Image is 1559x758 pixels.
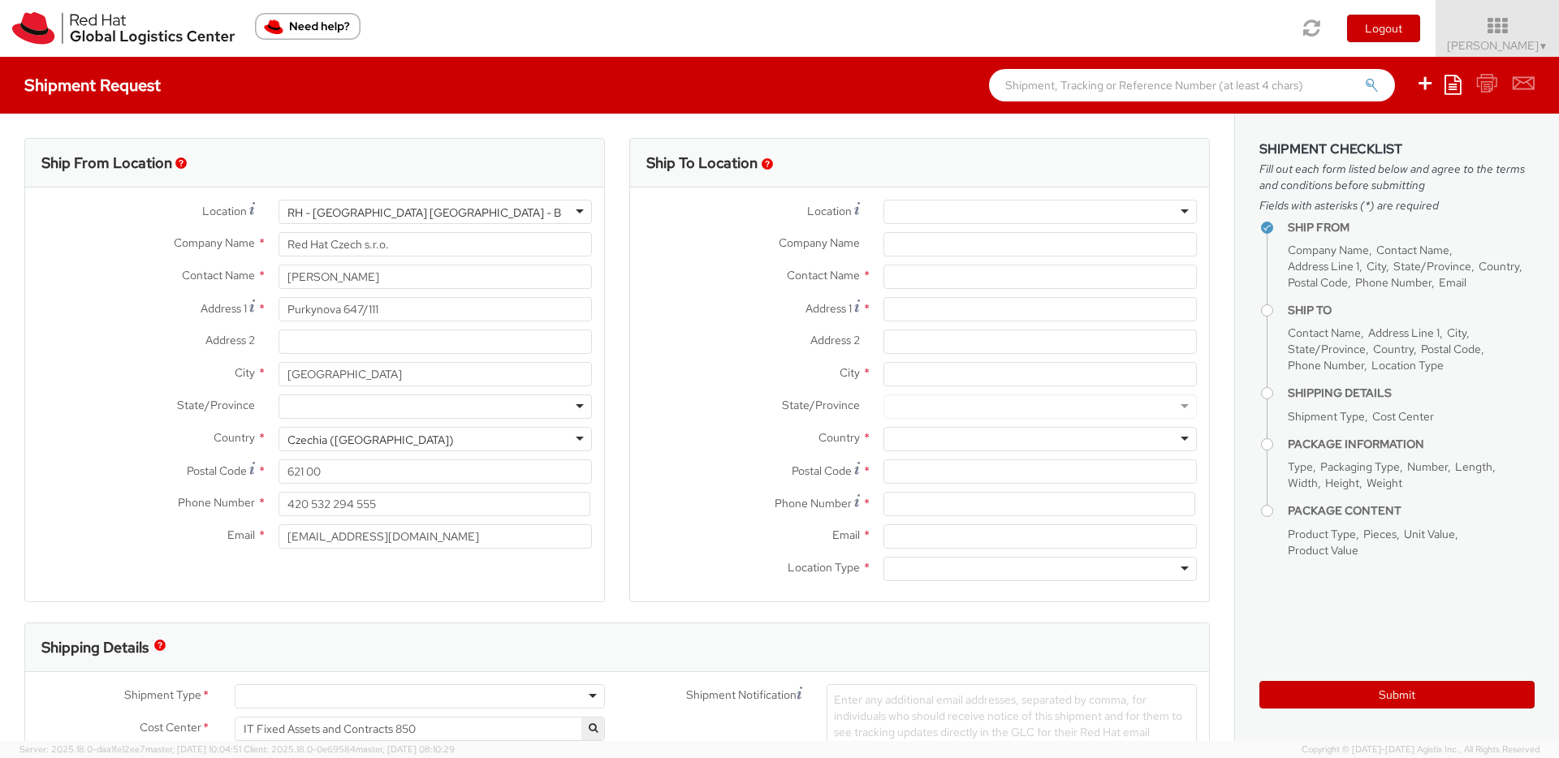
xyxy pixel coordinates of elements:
span: Postal Code [1421,342,1481,356]
span: Shipment Type [124,687,201,705]
span: Company Name [779,235,860,250]
span: Country [818,430,860,445]
span: Location [807,204,852,218]
span: Address 1 [201,301,247,316]
span: Country [1479,259,1519,273]
span: Cost Center [140,719,201,738]
span: City [235,365,255,380]
span: master, [DATE] 10:04:51 [145,743,241,755]
span: Location Type [1371,358,1444,373]
span: IT Fixed Assets and Contracts 850 [244,721,596,736]
span: Phone Number [1288,358,1364,373]
button: Submit [1259,681,1535,708]
span: Unit Value [1404,527,1455,541]
h3: Ship From Location [41,155,172,171]
span: Shipment Notification [686,687,797,704]
span: Phone Number [775,496,852,510]
span: ▼ [1539,40,1548,53]
div: RH - [GEOGRAPHIC_DATA] [GEOGRAPHIC_DATA] - B [287,205,561,221]
span: Number [1407,459,1448,474]
span: Length [1455,459,1492,474]
button: Logout [1347,15,1420,42]
span: Address Line 1 [1288,259,1359,273]
span: Address 2 [205,333,255,347]
span: [PERSON_NAME] [1447,38,1548,53]
span: Contact Name [787,268,860,282]
span: Product Value [1288,543,1358,558]
span: Weight [1367,476,1402,490]
span: Fields with asterisks (*) are required [1259,197,1535,213]
h3: Shipping Details [41,640,149,656]
span: City [1447,325,1466,340]
h4: Ship From [1288,222,1535,234]
div: Czechia ([GEOGRAPHIC_DATA]) [287,432,454,448]
span: State/Province [1393,259,1471,273]
span: Company Name [1288,243,1369,257]
span: Email [1439,275,1466,290]
span: Height [1325,476,1359,490]
span: Address 1 [805,301,852,316]
span: State/Province [1288,342,1366,356]
span: Enter any additional email addresses, separated by comma, for individuals who should receive noti... [834,692,1182,756]
span: Contact Name [1376,243,1449,257]
span: IT Fixed Assets and Contracts 850 [235,717,605,741]
span: Contact Name [182,268,255,282]
h4: Package Information [1288,438,1535,450]
span: Company Name [174,235,255,250]
span: State/Province [177,398,255,412]
span: City [1367,259,1386,273]
h3: Ship To Location [646,155,758,171]
span: Location Type [788,560,860,575]
span: Country [1373,342,1414,356]
span: Copyright © [DATE]-[DATE] Agistix Inc., All Rights Reserved [1302,743,1540,756]
span: Cost Center [1372,409,1434,424]
h4: Package Content [1288,505,1535,517]
span: Fill out each form listed below and agree to the terms and conditions before submitting [1259,161,1535,193]
span: master, [DATE] 08:10:29 [356,743,455,755]
h4: Shipment Request [24,76,161,94]
span: City [840,365,860,380]
span: Email [832,528,860,542]
span: Product Type [1288,527,1356,541]
img: rh-logistics-00dfa346123c4ec078e1.svg [12,12,235,45]
span: Phone Number [1355,275,1432,290]
span: Country [214,430,255,445]
span: State/Province [782,398,860,412]
h3: Shipment Checklist [1259,142,1535,157]
span: Type [1288,459,1313,474]
span: Postal Code [187,463,247,478]
span: Postal Code [792,463,852,478]
span: Postal Code [1288,275,1348,290]
span: Shipment Type [1288,409,1365,424]
span: Server: 2025.18.0-daa1fe12ee7 [19,743,241,755]
span: Width [1288,476,1318,490]
span: Email [227,528,255,542]
input: Shipment, Tracking or Reference Number (at least 4 chars) [989,69,1395,101]
h4: Ship To [1288,304,1535,317]
span: Address 2 [810,333,860,347]
span: Pieces [1363,527,1397,541]
span: Phone Number [178,495,255,510]
button: Need help? [255,13,361,40]
span: Contact Name [1288,325,1361,340]
h4: Shipping Details [1288,387,1535,399]
span: Packaging Type [1320,459,1400,474]
span: Location [202,204,247,218]
span: Client: 2025.18.0-0e69584 [244,743,455,755]
span: Address Line 1 [1368,325,1440,340]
